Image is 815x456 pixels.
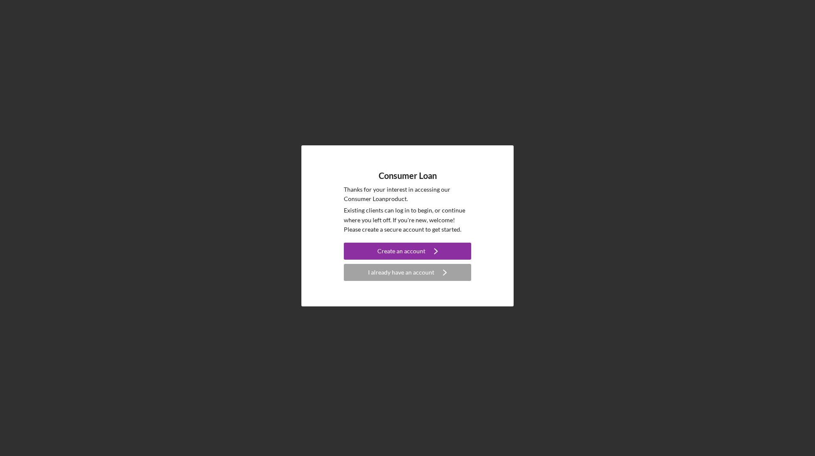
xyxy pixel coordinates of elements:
[368,264,434,281] div: I already have an account
[344,206,471,234] p: Existing clients can log in to begin, or continue where you left off. If you're new, welcome! Ple...
[344,185,471,204] p: Thanks for your interest in accessing our Consumer Loan product.
[377,243,425,260] div: Create an account
[344,243,471,260] button: Create an account
[379,171,437,181] h4: Consumer Loan
[344,264,471,281] button: I already have an account
[344,243,471,262] a: Create an account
